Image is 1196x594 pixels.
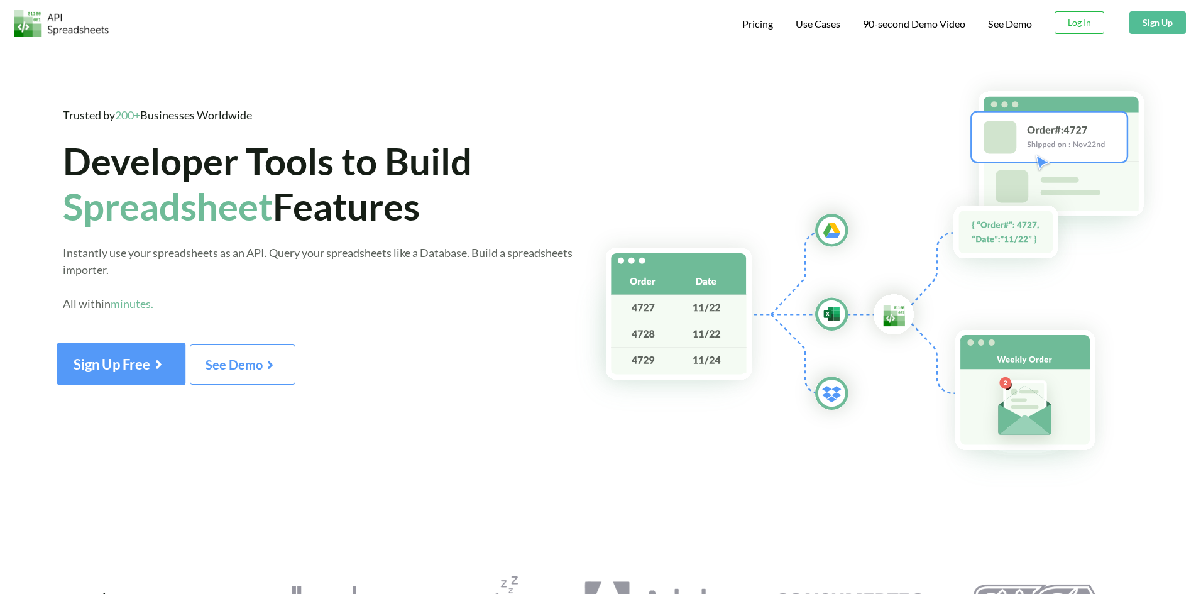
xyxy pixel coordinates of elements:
span: 90-second Demo Video [863,19,965,29]
span: Trusted by Businesses Worldwide [63,108,252,122]
a: See Demo [190,361,295,372]
button: Sign Up Free [57,343,186,385]
a: See Demo [988,18,1032,31]
span: Spreadsheet [63,184,273,229]
span: Developer Tools to Build Features [63,138,472,229]
button: Sign Up [1129,11,1186,34]
img: Logo.png [14,10,109,37]
span: Pricing [742,18,773,30]
span: Instantly use your spreadsheets as an API. Query your spreadsheets like a Database. Build a sprea... [63,246,573,311]
button: See Demo [190,344,295,385]
span: Sign Up Free [74,356,169,372]
span: 200+ [115,108,140,122]
button: Log In [1055,11,1104,34]
img: Hero Spreadsheet Flow [574,69,1196,488]
span: See Demo [206,357,280,372]
span: Use Cases [796,18,840,30]
span: minutes. [111,297,153,311]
